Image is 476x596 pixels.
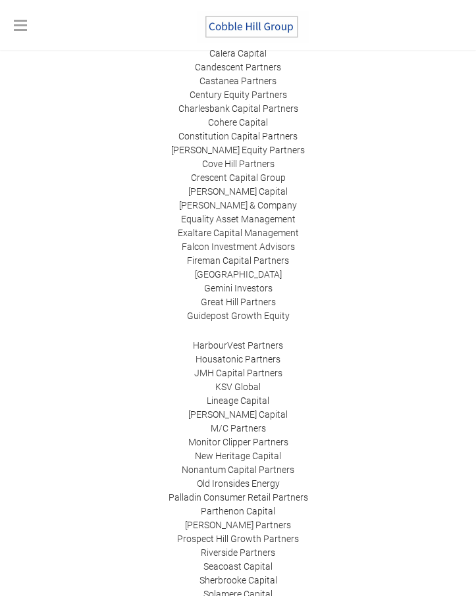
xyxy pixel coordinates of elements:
[182,464,294,475] a: Nonantum Capital Partners
[194,368,282,378] a: ​JMH Capital Partners
[188,437,288,447] a: ​Monitor Clipper Partners
[203,561,273,572] a: Seacoast Capital
[201,506,275,516] a: ​Parthenon Capital
[202,159,275,169] a: Cove Hill Partners
[207,395,269,406] a: Lineage Capital
[188,186,288,197] a: [PERSON_NAME] Capital
[188,409,288,420] a: [PERSON_NAME] Capital
[209,48,267,59] a: Calera Capital
[195,62,281,72] a: Candescent Partners
[169,492,308,503] a: Palladin Consumer Retail Partners
[171,145,305,155] a: ​[PERSON_NAME] Equity Partners
[204,283,273,293] a: Gemini Investors
[193,340,283,351] a: HarbourVest Partners
[190,89,287,100] a: ​Century Equity Partners
[211,423,266,434] a: ​M/C Partners
[181,214,296,224] a: ​Equality Asset Management
[197,478,280,489] a: ​Old Ironsides Energy
[208,117,268,128] a: Cohere Capital
[182,241,295,252] a: ​Falcon Investment Advisors
[195,451,281,461] a: New Heritage Capital
[201,547,275,558] a: Riverside Partners
[178,228,299,238] a: ​Exaltare Capital Management
[177,534,299,544] a: Prospect Hill Growth Partners
[187,310,290,321] a: Guidepost Growth Equity
[191,172,286,183] a: ​Crescent Capital Group
[201,297,276,307] a: Great Hill Partners​
[197,11,309,43] img: The Cobble Hill Group LLC
[196,354,280,364] a: Housatonic Partners
[195,269,282,280] a: ​[GEOGRAPHIC_DATA]
[179,200,297,211] a: [PERSON_NAME] & Company
[199,76,277,86] a: ​Castanea Partners
[199,575,277,585] a: ​Sherbrooke Capital​
[187,255,289,266] a: Fireman Capital Partners
[215,382,261,392] a: ​KSV Global
[178,103,298,114] a: Charlesbank Capital Partners
[178,131,298,141] a: Constitution Capital Partners
[185,520,291,530] a: ​[PERSON_NAME] Partners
